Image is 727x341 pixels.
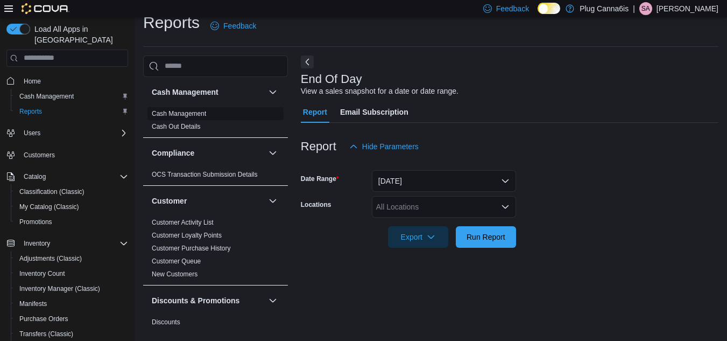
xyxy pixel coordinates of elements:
[19,203,79,211] span: My Catalog (Classic)
[15,215,128,228] span: Promotions
[152,318,180,326] a: Discounts
[19,284,100,293] span: Inventory Manager (Classic)
[152,110,206,117] a: Cash Management
[467,232,505,242] span: Run Report
[152,244,231,253] span: Customer Purchase History
[11,266,132,281] button: Inventory Count
[152,196,264,206] button: Customer
[223,20,256,31] span: Feedback
[152,87,264,98] button: Cash Management
[152,218,214,227] span: Customer Activity List
[394,226,442,248] span: Export
[15,215,57,228] a: Promotions
[19,300,47,308] span: Manifests
[152,231,222,240] span: Customer Loyalty Points
[152,258,201,265] a: Customer Queue
[206,15,260,37] a: Feedback
[152,270,197,278] a: New Customers
[301,55,314,68] button: Next
[152,245,231,252] a: Customer Purchase History
[152,219,214,226] a: Customer Activity List
[152,122,201,131] span: Cash Out Details
[633,2,635,15] p: |
[266,86,279,99] button: Cash Management
[15,282,104,295] a: Inventory Manager (Classic)
[501,203,510,211] button: Open list of options
[340,101,408,123] span: Email Subscription
[2,169,132,184] button: Catalog
[11,89,132,104] button: Cash Management
[15,200,128,213] span: My Catalog (Classic)
[19,92,74,101] span: Cash Management
[152,87,218,98] h3: Cash Management
[11,104,132,119] button: Reports
[152,331,203,339] a: Promotion Details
[19,74,128,88] span: Home
[372,170,516,192] button: [DATE]
[15,328,128,340] span: Transfers (Classic)
[11,281,132,296] button: Inventory Manager (Classic)
[19,237,54,250] button: Inventory
[19,107,42,116] span: Reports
[15,312,73,325] a: Purchase Orders
[15,297,51,310] a: Manifests
[143,216,288,285] div: Customer
[15,185,128,198] span: Classification (Classic)
[152,232,222,239] a: Customer Loyalty Points
[11,199,132,214] button: My Catalog (Classic)
[11,214,132,229] button: Promotions
[15,328,77,340] a: Transfers (Classic)
[143,12,200,33] h1: Reports
[456,226,516,248] button: Run Report
[266,194,279,207] button: Customer
[143,168,288,185] div: Compliance
[24,151,55,159] span: Customers
[19,170,50,183] button: Catalog
[15,282,128,295] span: Inventory Manager (Classic)
[24,77,41,86] span: Home
[2,236,132,251] button: Inventory
[19,127,128,140] span: Users
[266,147,279,159] button: Compliance
[19,127,45,140] button: Users
[301,86,458,97] div: View a sales snapshot for a date or date range.
[152,148,264,158] button: Compliance
[152,148,194,158] h3: Compliance
[19,237,128,250] span: Inventory
[496,3,529,14] span: Feedback
[152,170,258,179] span: OCS Transaction Submission Details
[19,149,59,162] a: Customers
[15,267,128,280] span: Inventory Count
[11,311,132,326] button: Purchase Orders
[15,200,83,213] a: My Catalog (Classic)
[19,315,68,323] span: Purchase Orders
[301,200,331,209] label: Locations
[19,254,82,263] span: Adjustments (Classic)
[152,295,239,306] h3: Discounts & Promotions
[19,187,84,196] span: Classification (Classic)
[657,2,718,15] p: [PERSON_NAME]
[639,2,652,15] div: Soleil Alexis
[388,226,448,248] button: Export
[580,2,629,15] p: Plug Canna6is
[152,196,187,206] h3: Customer
[143,107,288,137] div: Cash Management
[19,218,52,226] span: Promotions
[19,269,65,278] span: Inventory Count
[303,101,327,123] span: Report
[19,330,73,338] span: Transfers (Classic)
[15,105,46,118] a: Reports
[15,185,89,198] a: Classification (Classic)
[301,175,339,183] label: Date Range
[15,297,128,310] span: Manifests
[15,252,86,265] a: Adjustments (Classic)
[15,312,128,325] span: Purchase Orders
[152,171,258,178] a: OCS Transaction Submission Details
[2,73,132,89] button: Home
[15,90,78,103] a: Cash Management
[15,267,69,280] a: Inventory Count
